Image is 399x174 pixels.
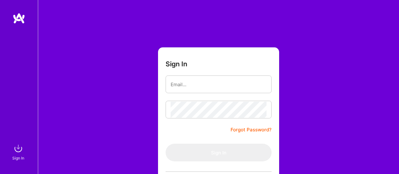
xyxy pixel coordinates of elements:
[166,144,272,161] button: Sign In
[231,126,272,134] a: Forgot Password?
[12,142,25,155] img: sign in
[13,13,25,24] img: logo
[166,60,187,68] h3: Sign In
[12,155,24,161] div: Sign In
[13,142,25,161] a: sign inSign In
[171,76,267,93] input: Email...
